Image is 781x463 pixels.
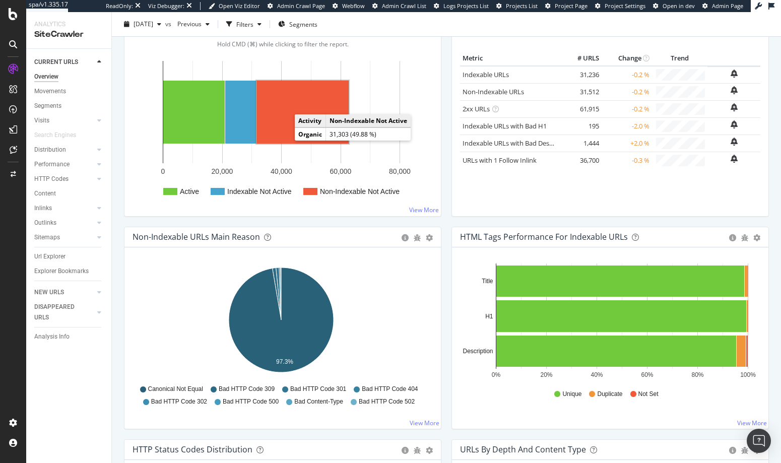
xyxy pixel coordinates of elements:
div: Explorer Bookmarks [34,266,89,277]
a: Performance [34,159,94,170]
text: 20% [540,371,552,378]
td: -0.3 % [602,152,652,169]
a: Project Page [545,2,588,10]
td: Activity [295,114,326,127]
div: bell-plus [731,155,738,163]
a: DISAPPEARED URLS [34,302,94,323]
div: bell-plus [731,70,738,78]
span: Bad Content-Type [294,398,343,406]
text: Active [180,187,199,195]
div: Outlinks [34,218,56,228]
div: NEW URLS [34,287,64,298]
span: Admin Crawl Page [277,2,325,10]
span: Bad HTTP Code 404 [362,385,418,393]
span: Open in dev [663,2,695,10]
span: Canonical Not Equal [148,385,203,393]
text: 0 [161,167,165,175]
a: 2xx URLs [463,104,490,113]
div: bell-plus [731,138,738,146]
span: Bad HTTP Code 500 [223,398,279,406]
span: Webflow [342,2,365,10]
div: Viz Debugger: [148,2,184,10]
div: HTTP Codes [34,174,69,184]
a: Non-Indexable URLs [463,87,524,96]
a: Logs Projects List [434,2,489,10]
td: 36,700 [561,152,602,169]
div: SiteCrawler [34,29,103,40]
th: # URLS [561,51,602,66]
div: gear [426,447,433,454]
a: Sitemaps [34,232,94,243]
div: Overview [34,72,58,82]
div: Filters [236,20,253,28]
div: Distribution [34,145,66,155]
span: Admin Page [712,2,743,10]
span: Not Set [638,390,659,399]
text: 80% [691,371,703,378]
span: Project Page [555,2,588,10]
span: Admin Crawl List [382,2,426,10]
span: Bad HTTP Code 301 [290,385,346,393]
svg: A chart. [460,263,757,380]
text: H1 [485,313,493,320]
td: 1,444 [561,135,602,152]
td: 195 [561,117,602,135]
text: 80,000 [389,167,411,175]
div: bell-plus [731,86,738,94]
a: Analysis Info [34,332,104,342]
span: Segments [289,20,317,28]
a: Visits [34,115,94,126]
td: -0.2 % [602,66,652,84]
text: Indexable Not Active [227,187,292,195]
a: Indexable URLs with Bad Description [463,139,572,148]
a: Open in dev [653,2,695,10]
span: Hold CMD (⌘) while clicking to filter the report. [217,40,349,48]
a: View More [737,419,767,427]
text: 100% [740,371,756,378]
a: Inlinks [34,203,94,214]
div: Url Explorer [34,251,66,262]
a: Explorer Bookmarks [34,266,104,277]
div: circle-info [729,234,736,241]
div: Inlinks [34,203,52,214]
span: Duplicate [597,390,622,399]
a: Distribution [34,145,94,155]
th: Trend [652,51,707,66]
div: gear [426,234,433,241]
a: Admin Page [702,2,743,10]
td: 31,236 [561,66,602,84]
a: URLs with 1 Follow Inlink [463,156,537,165]
span: Bad HTTP Code 309 [219,385,275,393]
a: Project Settings [595,2,645,10]
div: bug [414,447,421,454]
span: vs [165,20,173,28]
span: Logs Projects List [443,2,489,10]
div: Movements [34,86,66,97]
div: Content [34,188,56,199]
div: Segments [34,101,61,111]
div: HTML Tags Performance for Indexable URLs [460,232,628,242]
a: Url Explorer [34,251,104,262]
svg: A chart. [133,263,429,380]
div: HTTP Status Codes Distribution [133,444,252,454]
text: 20,000 [212,167,233,175]
span: Projects List [506,2,538,10]
text: 60% [641,371,653,378]
div: URLs by Depth and Content Type [460,444,586,454]
a: Indexable URLs with Bad H1 [463,121,547,130]
td: Organic [295,128,326,141]
svg: A chart. [133,51,429,208]
button: Previous [173,16,214,32]
div: Non-Indexable URLs Main Reason [133,232,260,242]
a: Indexable URLs [463,70,509,79]
td: Non-Indexable Not Active [326,114,411,127]
a: HTTP Codes [34,174,94,184]
div: bug [414,234,421,241]
td: +2.0 % [602,135,652,152]
a: Open Viz Editor [209,2,260,10]
text: 40% [591,371,603,378]
a: Admin Crawl Page [268,2,325,10]
button: [DATE] [120,16,165,32]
